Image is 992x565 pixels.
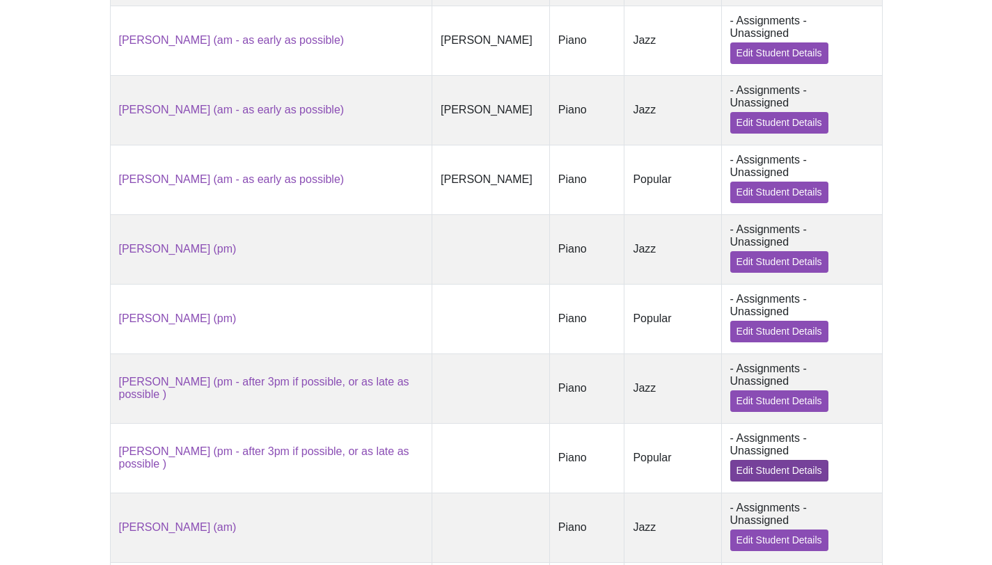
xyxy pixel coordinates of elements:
td: [PERSON_NAME] [432,145,550,214]
td: Piano [549,214,624,284]
a: [PERSON_NAME] (am - as early as possible) [119,104,345,116]
td: Jazz [624,353,721,423]
td: Piano [549,145,624,214]
a: [PERSON_NAME] (pm) [119,243,237,255]
a: Edit Student Details [730,321,828,342]
td: Piano [549,353,624,423]
a: [PERSON_NAME] (am - as early as possible) [119,173,345,185]
td: Jazz [624,6,721,75]
td: Piano [549,423,624,493]
a: Edit Student Details [730,251,828,273]
a: Edit Student Details [730,460,828,482]
td: - Assignments - Unassigned [721,75,882,145]
td: Piano [549,75,624,145]
td: - Assignments - Unassigned [721,493,882,562]
td: - Assignments - Unassigned [721,214,882,284]
td: Piano [549,493,624,562]
td: Popular [624,284,721,353]
td: Piano [549,6,624,75]
a: [PERSON_NAME] (pm - after 3pm if possible, or as late as possible ) [119,376,409,400]
td: - Assignments - Unassigned [721,145,882,214]
td: Piano [549,284,624,353]
td: [PERSON_NAME] [432,6,550,75]
a: Edit Student Details [730,42,828,64]
td: - Assignments - Unassigned [721,284,882,353]
a: Edit Student Details [730,112,828,134]
a: [PERSON_NAME] (am - as early as possible) [119,34,345,46]
td: Jazz [624,214,721,284]
a: [PERSON_NAME] (pm - after 3pm if possible, or as late as possible ) [119,445,409,470]
a: [PERSON_NAME] (am) [119,521,237,533]
a: [PERSON_NAME] (pm) [119,312,237,324]
td: - Assignments - Unassigned [721,423,882,493]
td: - Assignments - Unassigned [721,353,882,423]
td: Popular [624,423,721,493]
a: Edit Student Details [730,182,828,203]
td: - Assignments - Unassigned [721,6,882,75]
a: Edit Student Details [730,390,828,412]
td: Popular [624,145,721,214]
a: Edit Student Details [730,530,828,551]
td: Jazz [624,493,721,562]
td: [PERSON_NAME] [432,75,550,145]
td: Jazz [624,75,721,145]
